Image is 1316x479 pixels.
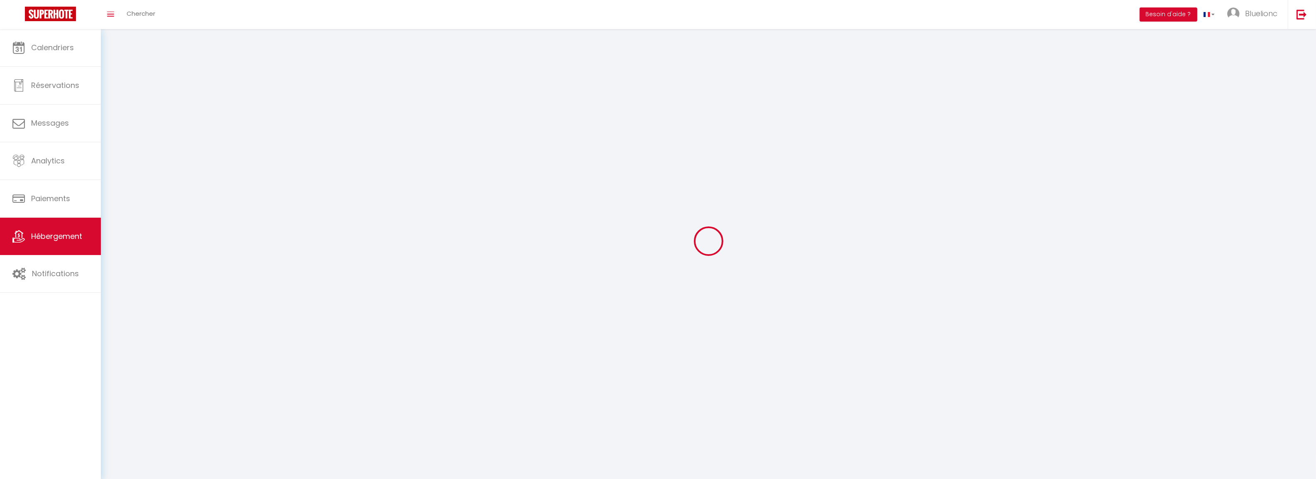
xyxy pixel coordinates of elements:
img: logout [1296,9,1307,19]
span: Paiements [31,193,70,204]
span: Notifications [32,268,79,279]
span: Chercher [127,9,155,18]
button: Besoin d'aide ? [1140,7,1197,22]
span: Bluelionc [1245,8,1277,19]
span: Calendriers [31,42,74,53]
span: Messages [31,118,69,128]
img: ... [1227,7,1240,20]
span: Hébergement [31,231,82,241]
span: Réservations [31,80,79,90]
img: Super Booking [25,7,76,21]
span: Analytics [31,156,65,166]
